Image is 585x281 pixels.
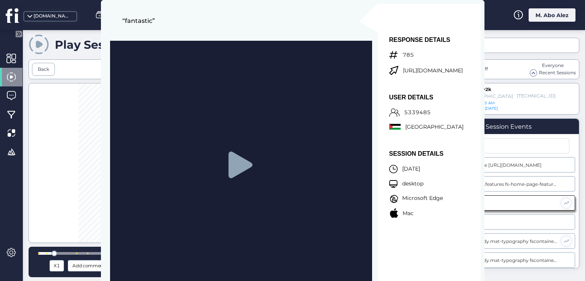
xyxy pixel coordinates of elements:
[403,53,414,57] p: 785
[482,66,488,72] span: off
[462,101,522,106] div: [DATE] 10:05 AM
[402,196,443,201] p: Microsoft Edge
[72,262,105,270] span: Add comment
[403,211,414,216] p: Mac
[402,182,424,186] p: desktop
[486,123,532,130] div: Session Events
[405,125,464,129] p: [GEOGRAPHIC_DATA]
[389,152,444,156] p: SESSION DETAILS
[462,93,513,99] div: [GEOGRAPHIC_DATA]
[459,219,558,225] div: Thrashing
[51,262,62,270] div: X1
[389,96,464,99] p: USER DETAILS
[459,200,558,206] div: Dead Click
[403,68,475,73] p: [URL][DOMAIN_NAME]
[122,18,327,30] p: “fantastic”
[539,69,576,77] span: Recent Sessions
[459,162,558,168] div: Visited page [URL][DOMAIN_NAME]
[402,167,420,171] p: [DATE]
[34,13,72,20] div: [DOMAIN_NAME]
[459,238,558,244] div: Clicked body.mat-typography fscontainer.fs-side div.fsCont.fsContModal div.fsCloseCont p#fsCloseIcon
[55,38,136,52] div: Play Sessions
[459,257,558,263] div: Clicked body.mat-typography fscontainer.fs-side div.fsWidget
[404,110,431,115] p: 5339485
[389,123,401,131] img: ps.svg
[529,8,575,22] div: M. Abo Alez
[38,66,49,73] div: Back
[517,93,547,99] div: [TECHNICAL_ID]
[459,181,558,187] div: Clicked div.features fs-home-page-features.ng-tns-c81-2.ng-star-inserted div.container.ng-tns-c81...
[389,38,475,42] p: RESPONSE DETAILS
[530,62,576,69] div: Everyone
